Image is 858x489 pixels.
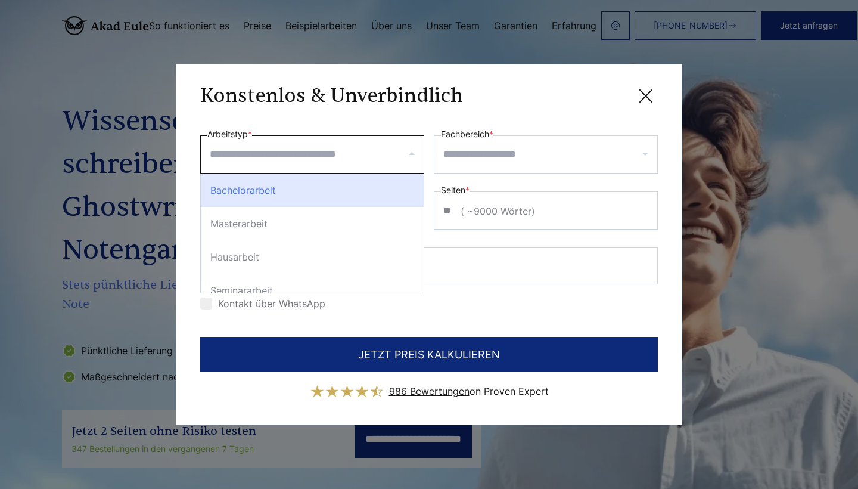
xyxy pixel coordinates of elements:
div: Hausarbeit [201,240,424,274]
span: 986 Bewertungen [389,385,470,397]
label: Seiten [441,183,470,197]
div: Masterarbeit [201,207,424,240]
div: Bachelorarbeit [201,174,424,207]
div: on Proven Expert [389,382,549,401]
label: Fachbereich [441,127,493,141]
label: Kontakt über WhatsApp [200,298,325,310]
label: Arbeitstyp [207,127,252,141]
h3: Konstenlos & Unverbindlich [200,84,463,108]
button: JETZT PREIS KALKULIEREN [200,337,658,372]
div: Seminararbeit [201,274,424,307]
